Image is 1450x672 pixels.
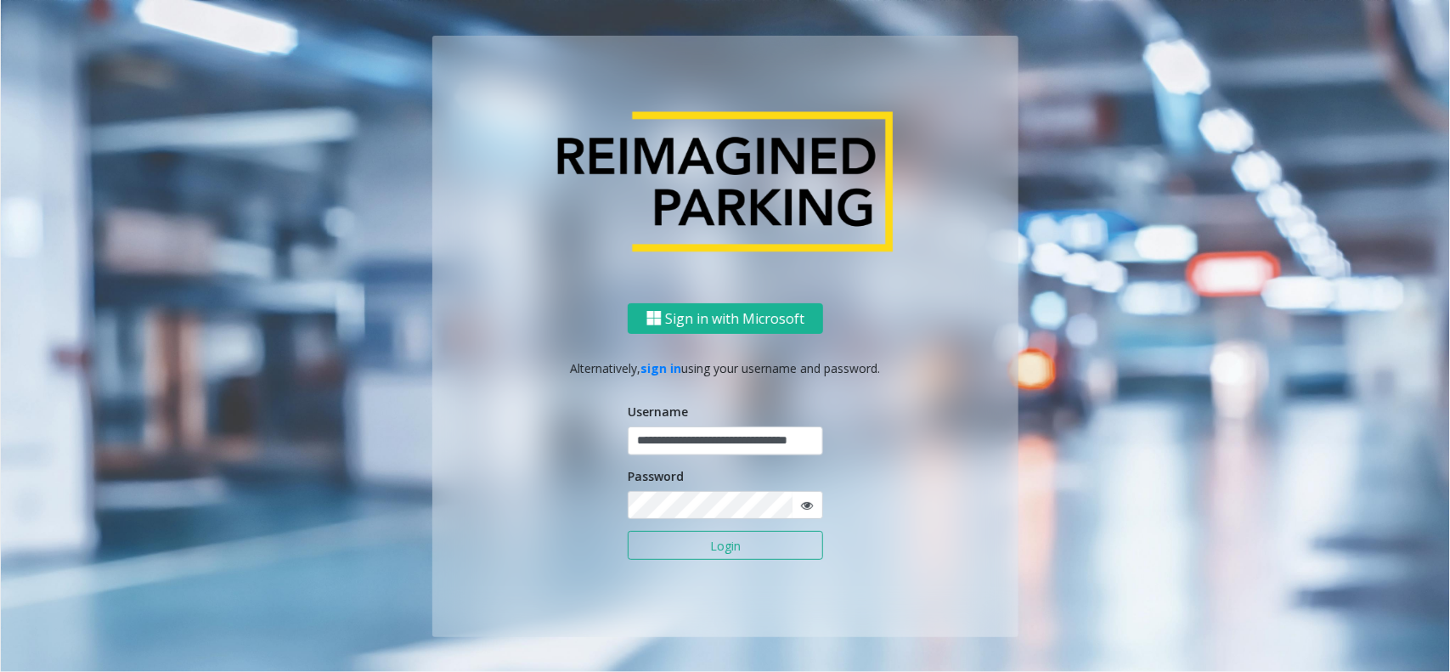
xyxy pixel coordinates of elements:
label: Username [628,403,688,421]
button: Sign in with Microsoft [628,302,823,334]
button: Login [628,531,823,560]
p: Alternatively, using your username and password. [449,359,1001,377]
label: Password [628,466,684,484]
a: sign in [641,360,682,376]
